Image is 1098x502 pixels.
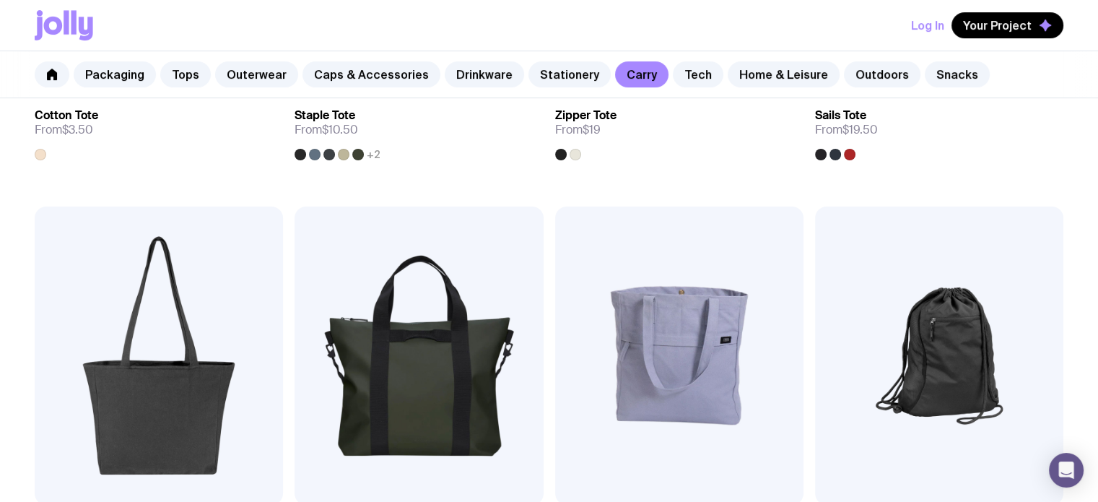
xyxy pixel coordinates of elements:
[555,97,803,160] a: Zipper ToteFrom$19
[35,108,98,123] h3: Cotton Tote
[295,108,355,123] h3: Staple Tote
[844,61,920,87] a: Outdoors
[215,61,298,87] a: Outerwear
[322,122,358,137] span: $10.50
[555,108,616,123] h3: Zipper Tote
[925,61,990,87] a: Snacks
[963,18,1032,33] span: Your Project
[951,12,1063,38] button: Your Project
[302,61,440,87] a: Caps & Accessories
[673,61,723,87] a: Tech
[815,97,1063,160] a: Sails ToteFrom$19.50
[367,149,380,160] span: +2
[842,122,878,137] span: $19.50
[62,122,93,137] span: $3.50
[160,61,211,87] a: Tops
[74,61,156,87] a: Packaging
[528,61,611,87] a: Stationery
[728,61,840,87] a: Home & Leisure
[35,123,93,137] span: From
[445,61,524,87] a: Drinkware
[615,61,668,87] a: Carry
[1049,453,1084,488] div: Open Intercom Messenger
[295,97,543,160] a: Staple ToteFrom$10.50+2
[815,108,866,123] h3: Sails Tote
[555,123,601,137] span: From
[815,123,878,137] span: From
[583,122,601,137] span: $19
[911,12,944,38] button: Log In
[35,97,283,160] a: Cotton ToteFrom$3.50
[295,123,358,137] span: From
